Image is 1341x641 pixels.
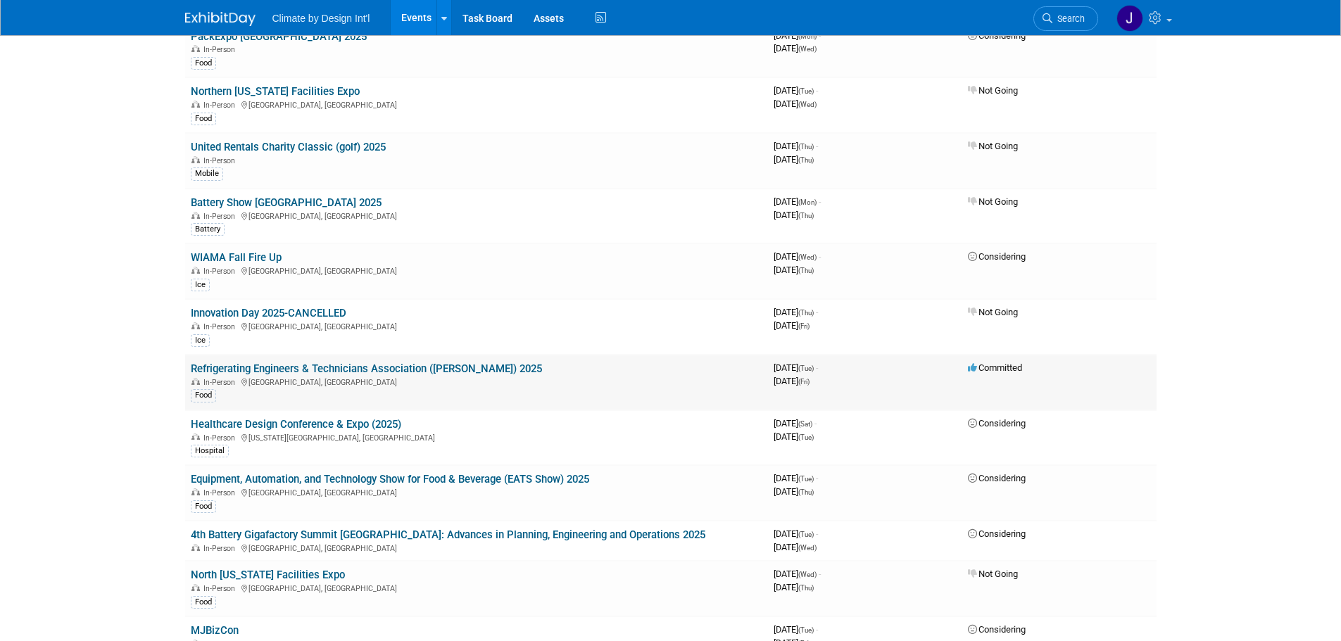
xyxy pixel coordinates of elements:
[191,223,225,236] div: Battery
[774,265,814,275] span: [DATE]
[819,196,821,207] span: -
[191,265,762,276] div: [GEOGRAPHIC_DATA], [GEOGRAPHIC_DATA]
[774,154,814,165] span: [DATE]
[819,30,821,41] span: -
[191,418,401,431] a: Healthcare Design Conference & Expo (2025)
[774,43,817,53] span: [DATE]
[191,307,346,319] a: Innovation Day 2025-CANCELLED
[191,433,200,440] img: In-Person Event
[203,322,239,331] span: In-Person
[798,433,814,441] span: (Tue)
[191,528,705,541] a: 4th Battery Gigafactory Summit [GEOGRAPHIC_DATA]: Advances in Planning, Engineering and Operation...
[774,569,821,579] span: [DATE]
[774,320,810,331] span: [DATE]
[774,362,818,373] span: [DATE]
[968,473,1026,483] span: Considering
[819,569,821,579] span: -
[191,196,382,209] a: Battery Show [GEOGRAPHIC_DATA] 2025
[816,307,818,317] span: -
[798,571,817,578] span: (Wed)
[798,364,814,372] span: (Tue)
[798,101,817,108] span: (Wed)
[816,528,818,539] span: -
[191,113,216,125] div: Food
[191,445,229,457] div: Hospital
[191,101,200,108] img: In-Person Event
[798,87,814,95] span: (Tue)
[819,251,821,262] span: -
[203,378,239,387] span: In-Person
[816,362,818,373] span: -
[203,101,239,110] span: In-Person
[774,376,810,386] span: [DATE]
[1116,5,1143,32] img: JoAnna Quade
[798,626,814,634] span: (Tue)
[203,45,239,54] span: In-Person
[203,488,239,497] span: In-Person
[191,212,200,219] img: In-Person Event
[191,376,762,387] div: [GEOGRAPHIC_DATA], [GEOGRAPHIC_DATA]
[816,85,818,96] span: -
[816,473,818,483] span: -
[191,488,200,495] img: In-Person Event
[774,210,814,220] span: [DATE]
[774,85,818,96] span: [DATE]
[191,596,216,609] div: Food
[191,320,762,331] div: [GEOGRAPHIC_DATA], [GEOGRAPHIC_DATA]
[191,542,762,553] div: [GEOGRAPHIC_DATA], [GEOGRAPHIC_DATA]
[774,418,817,429] span: [DATE]
[191,500,216,513] div: Food
[798,378,810,386] span: (Fri)
[191,334,210,347] div: Ice
[191,210,762,221] div: [GEOGRAPHIC_DATA], [GEOGRAPHIC_DATA]
[774,624,818,635] span: [DATE]
[968,362,1022,373] span: Committed
[191,156,200,163] img: In-Person Event
[774,196,821,207] span: [DATE]
[774,30,821,41] span: [DATE]
[774,251,821,262] span: [DATE]
[774,307,818,317] span: [DATE]
[191,251,282,264] a: WIAMA Fall Fire Up
[816,141,818,151] span: -
[191,167,223,180] div: Mobile
[191,486,762,497] div: [GEOGRAPHIC_DATA], [GEOGRAPHIC_DATA]
[968,196,1018,207] span: Not Going
[203,156,239,165] span: In-Person
[798,198,817,206] span: (Mon)
[774,486,814,497] span: [DATE]
[203,544,239,553] span: In-Person
[774,99,817,109] span: [DATE]
[191,624,239,637] a: MJBizCon
[191,473,589,485] a: Equipment, Automation, and Technology Show for Food & Beverage (EATS Show) 2025
[798,143,814,151] span: (Thu)
[798,420,812,428] span: (Sat)
[816,624,818,635] span: -
[798,544,817,552] span: (Wed)
[191,57,216,70] div: Food
[191,582,762,593] div: [GEOGRAPHIC_DATA], [GEOGRAPHIC_DATA]
[798,488,814,496] span: (Thu)
[774,431,814,442] span: [DATE]
[798,322,810,330] span: (Fri)
[191,30,367,43] a: PackExpo [GEOGRAPHIC_DATA] 2025
[191,362,542,375] a: Refrigerating Engineers & Technicians Association ([PERSON_NAME]) 2025
[191,378,200,385] img: In-Person Event
[191,279,210,291] div: Ice
[968,528,1026,539] span: Considering
[191,389,216,402] div: Food
[968,141,1018,151] span: Not Going
[798,309,814,317] span: (Thu)
[203,267,239,276] span: In-Person
[1052,13,1085,24] span: Search
[203,584,239,593] span: In-Person
[968,418,1026,429] span: Considering
[272,13,370,24] span: Climate by Design Int'l
[191,322,200,329] img: In-Person Event
[203,433,239,443] span: In-Person
[191,267,200,274] img: In-Person Event
[185,12,256,26] img: ExhibitDay
[1033,6,1098,31] a: Search
[774,473,818,483] span: [DATE]
[191,569,345,581] a: North [US_STATE] Facilities Expo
